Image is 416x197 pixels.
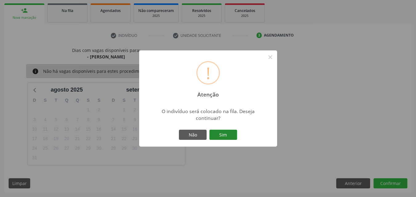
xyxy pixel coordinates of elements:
[179,130,207,140] button: Não
[265,52,276,62] button: Close this dialog
[154,108,262,121] div: O indivíduo será colocado na fila. Deseja continuar?
[209,130,237,140] button: Sim
[206,62,210,84] div: !
[192,87,224,98] h2: Atenção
